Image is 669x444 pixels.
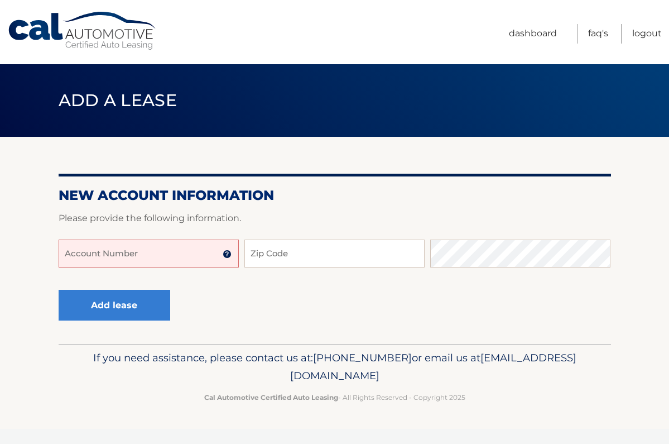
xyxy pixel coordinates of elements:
p: If you need assistance, please contact us at: or email us at [66,349,604,385]
a: FAQ's [588,24,608,44]
span: [EMAIL_ADDRESS][DOMAIN_NAME] [290,351,576,382]
span: Add a lease [59,90,177,111]
h2: New Account Information [59,187,611,204]
strong: Cal Automotive Certified Auto Leasing [204,393,338,402]
input: Zip Code [244,240,425,268]
input: Account Number [59,240,239,268]
img: tooltip.svg [223,250,232,259]
p: - All Rights Reserved - Copyright 2025 [66,392,604,403]
a: Cal Automotive [7,11,158,51]
a: Logout [632,24,662,44]
span: [PHONE_NUMBER] [313,351,412,364]
p: Please provide the following information. [59,211,611,226]
button: Add lease [59,290,170,321]
a: Dashboard [509,24,557,44]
